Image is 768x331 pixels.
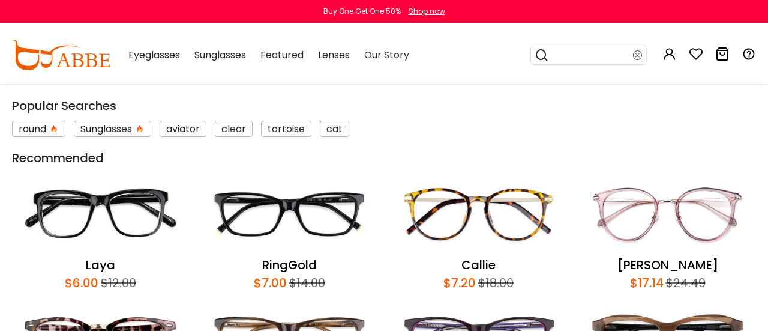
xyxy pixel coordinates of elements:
[194,48,246,62] span: Sunglasses
[12,173,189,256] img: Laya
[403,6,445,16] a: Shop now
[390,173,567,256] img: Callie
[630,274,664,292] div: $17.14
[262,257,317,273] a: RingGold
[287,274,325,292] div: $14.00
[12,121,65,137] div: round
[409,6,445,17] div: Shop now
[617,257,718,273] a: [PERSON_NAME]
[65,274,98,292] div: $6.00
[86,257,115,273] a: Laya
[443,274,476,292] div: $7.20
[323,6,401,17] div: Buy One Get One 50%
[254,274,287,292] div: $7.00
[318,48,350,62] span: Lenses
[215,121,253,137] div: clear
[579,173,756,256] img: Naomi
[12,97,756,115] div: Popular Searches
[74,121,151,137] div: Sunglasses
[260,48,304,62] span: Featured
[98,274,136,292] div: $12.00
[201,173,378,256] img: RingGold
[12,149,756,167] div: Recommended
[664,274,706,292] div: $24.49
[476,274,514,292] div: $18.00
[320,121,349,137] div: cat
[261,121,311,137] div: tortoise
[12,40,110,70] img: abbeglasses.com
[364,48,409,62] span: Our Story
[461,257,496,273] a: Callie
[128,48,180,62] span: Eyeglasses
[160,121,206,137] div: aviator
